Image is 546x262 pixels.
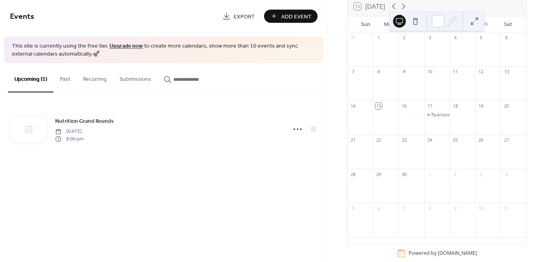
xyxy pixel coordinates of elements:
span: This site is currently using the free tier. to create more calendars, show more than 10 events an... [12,42,316,58]
div: 24 [427,137,433,143]
div: 4 [452,35,458,41]
div: 3 [478,171,484,177]
div: 20 [503,103,509,109]
div: 5 [350,205,356,211]
div: Mon [378,16,401,32]
button: Submissions [113,63,157,92]
div: 3 [427,35,433,41]
div: 2 [401,35,407,41]
span: Export [234,12,255,21]
div: 13 [503,69,509,75]
div: 23 [401,137,407,143]
div: 9 [401,69,407,75]
button: Upcoming (1) [8,63,54,92]
div: 25 [452,137,458,143]
div: 1 [375,35,381,41]
span: Nutrition Grand Rounds [55,117,114,126]
div: Nutrition Grand Rounds [431,112,484,118]
button: Past [54,63,77,92]
div: Sat [496,16,520,32]
div: 10 [478,205,484,211]
button: Recurring [77,63,113,92]
div: 6 [375,205,381,211]
span: [DATE] [55,128,83,135]
div: 26 [478,137,484,143]
div: 1 [427,171,433,177]
div: Sun [354,16,377,32]
span: Add Event [281,12,312,21]
a: Export [216,10,261,23]
div: 29 [375,171,381,177]
div: Powered by [409,250,477,257]
a: [DOMAIN_NAME] [438,250,477,257]
button: Add Event [264,10,318,23]
div: 28 [350,171,356,177]
div: 7 [350,69,356,75]
div: 7 [401,205,407,211]
a: Nutrition Grand Rounds [55,116,114,126]
div: 11 [452,69,458,75]
div: 16 [401,103,407,109]
div: 30 [401,171,407,177]
a: Upgrade now [109,41,143,52]
div: 27 [503,137,509,143]
div: 6 [503,35,509,41]
div: 17 [427,103,433,109]
div: Nutrition Grand Rounds [424,112,450,118]
div: 4 [503,171,509,177]
div: 12 [478,69,484,75]
div: 14 [350,103,356,109]
div: 8 [375,69,381,75]
div: 9 [452,205,458,211]
div: 18 [452,103,458,109]
div: 19 [478,103,484,109]
span: Events [10,9,34,24]
div: 31 [350,35,356,41]
div: 22 [375,137,381,143]
span: 8:00 pm [55,135,83,142]
div: 21 [350,137,356,143]
div: 2 [452,171,458,177]
div: 10 [427,69,433,75]
div: 8 [427,205,433,211]
div: 11 [503,205,509,211]
div: 5 [478,35,484,41]
div: 15 [375,103,381,109]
